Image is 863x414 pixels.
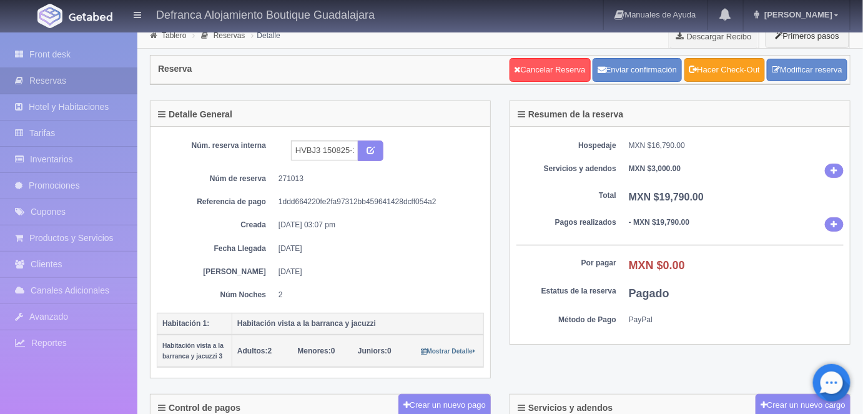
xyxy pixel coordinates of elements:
dt: Creada [166,220,266,230]
dd: 271013 [279,174,475,184]
h4: Detalle General [158,110,232,119]
b: Pagado [629,287,669,300]
dd: 2 [279,290,475,300]
dt: Núm de reserva [166,174,266,184]
dt: [PERSON_NAME] [166,267,266,277]
h4: Defranca Alojamiento Boutique Guadalajara [156,6,375,22]
span: 0 [358,347,392,355]
b: MXN $19,790.00 [629,192,704,202]
b: Habitación 1: [162,319,209,328]
a: Mostrar Detalle [421,347,475,355]
dt: Servicios y adendos [516,164,616,174]
a: Modificar reserva [767,59,847,82]
h4: Resumen de la reserva [518,110,624,119]
dt: Hospedaje [516,140,616,151]
h4: Control de pagos [158,403,240,413]
dt: Referencia de pago [166,197,266,207]
dt: Núm Noches [166,290,266,300]
img: Getabed [37,4,62,28]
a: Reservas [214,31,245,40]
dd: MXN $16,790.00 [629,140,844,151]
dt: Total [516,190,616,201]
h4: Servicios y adendos [518,403,613,413]
b: MXN $0.00 [629,259,685,272]
span: 0 [298,347,335,355]
span: [PERSON_NAME] [761,10,832,19]
small: Habitación vista a la barranca y jacuzzi 3 [162,342,224,360]
dt: Estatus de la reserva [516,286,616,297]
a: Tablero [162,31,186,40]
strong: Menores: [298,347,331,355]
dd: [DATE] [279,244,475,254]
a: Hacer Check-Out [684,58,765,82]
small: Mostrar Detalle [421,348,475,355]
button: Primeros pasos [766,24,849,48]
dd: [DATE] [279,267,475,277]
a: Descargar Recibo [669,24,759,49]
button: Enviar confirmación [593,58,682,82]
b: MXN $3,000.00 [629,164,681,173]
a: Cancelar Reserva [510,58,591,82]
h4: Reserva [158,64,192,74]
dt: Método de Pago [516,315,616,325]
li: Detalle [249,29,284,41]
dd: [DATE] 03:07 pm [279,220,475,230]
b: - MXN $19,790.00 [629,218,689,227]
dt: Por pagar [516,258,616,269]
th: Habitación vista a la barranca y jacuzzi [232,313,484,335]
img: Getabed [69,12,112,21]
dd: 1ddd664220fe2fa97312bb459641428dcff054a2 [279,197,475,207]
span: 2 [237,347,272,355]
strong: Adultos: [237,347,268,355]
dd: PayPal [629,315,844,325]
dt: Fecha Llegada [166,244,266,254]
strong: Juniors: [358,347,387,355]
dt: Pagos realizados [516,217,616,228]
dt: Núm. reserva interna [166,140,266,151]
